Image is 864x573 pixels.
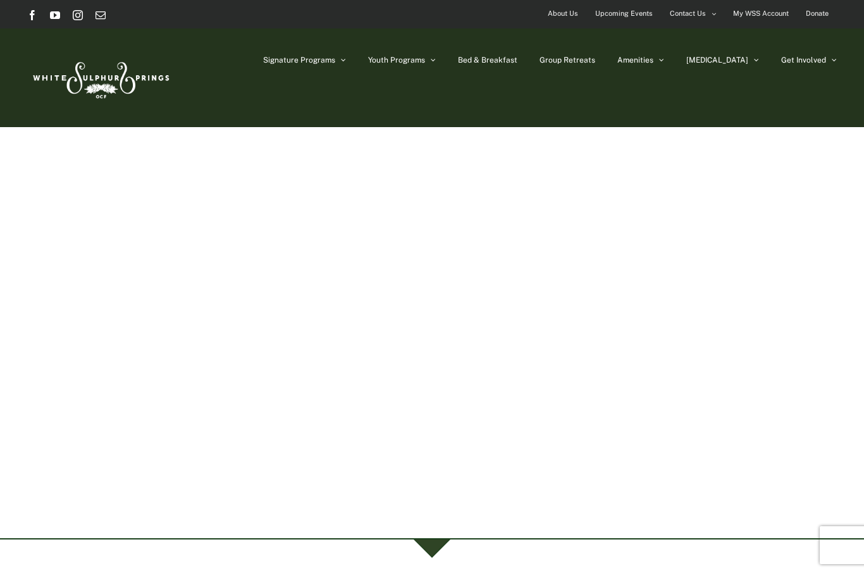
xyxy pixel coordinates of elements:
[617,56,653,64] span: Amenities
[686,56,748,64] span: [MEDICAL_DATA]
[540,28,595,92] a: Group Retreats
[50,10,60,20] a: YouTube
[96,10,106,20] a: Email
[27,10,37,20] a: Facebook
[540,56,595,64] span: Group Retreats
[73,10,83,20] a: Instagram
[733,4,789,23] span: My WSS Account
[458,28,517,92] a: Bed & Breakfast
[263,56,335,64] span: Signature Programs
[806,4,829,23] span: Donate
[781,56,826,64] span: Get Involved
[27,48,173,108] img: White Sulphur Springs Logo
[670,4,706,23] span: Contact Us
[458,56,517,64] span: Bed & Breakfast
[368,56,425,64] span: Youth Programs
[368,28,436,92] a: Youth Programs
[781,28,837,92] a: Get Involved
[617,28,664,92] a: Amenities
[548,4,578,23] span: About Us
[263,28,837,92] nav: Main Menu
[686,28,759,92] a: [MEDICAL_DATA]
[595,4,653,23] span: Upcoming Events
[263,28,346,92] a: Signature Programs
